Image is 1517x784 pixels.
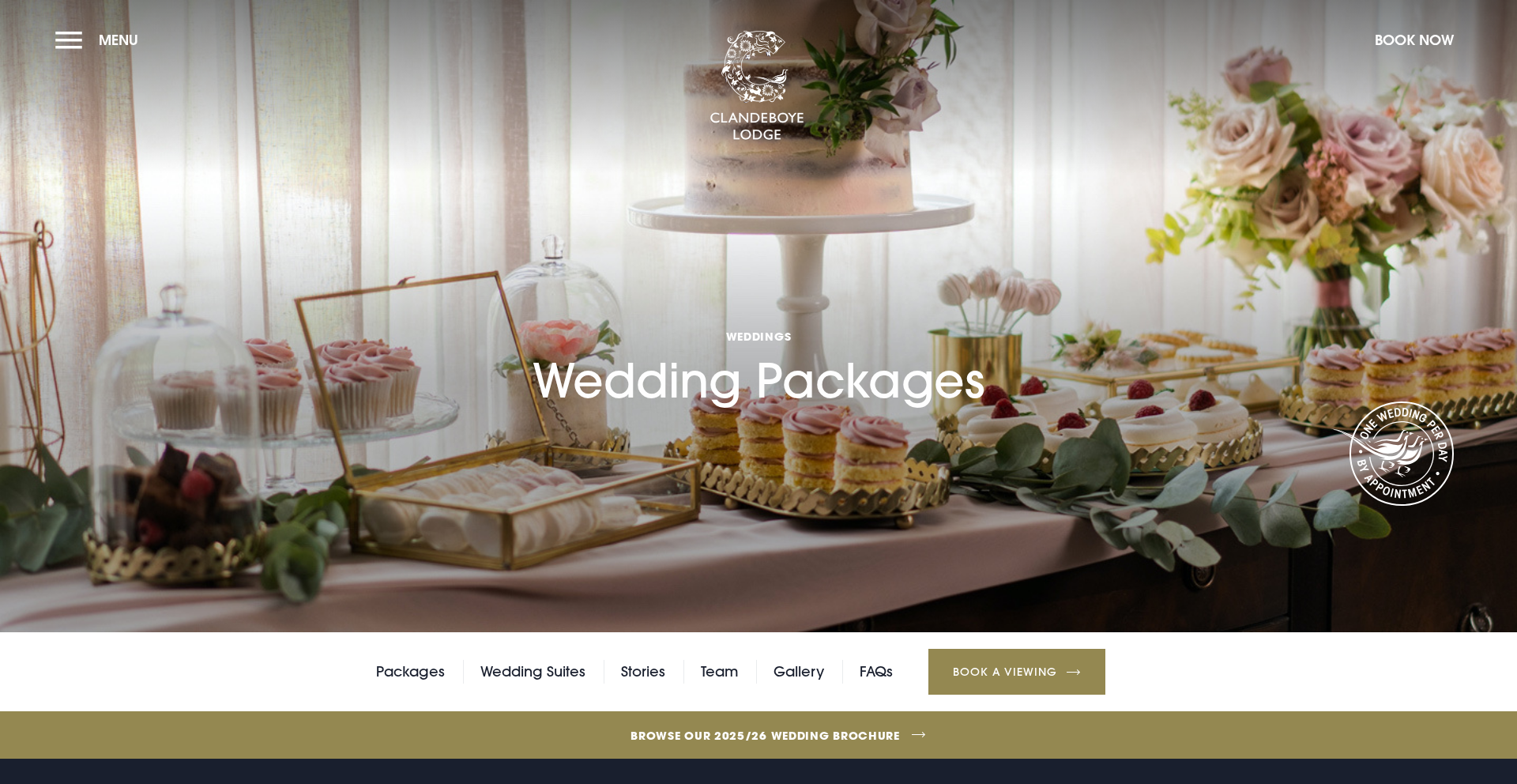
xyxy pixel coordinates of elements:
[533,329,984,344] span: Weddings
[928,649,1105,695] a: Book a Viewing
[480,660,585,684] a: Wedding Suites
[701,660,738,684] a: Team
[376,660,445,684] a: Packages
[621,660,665,684] a: Stories
[710,31,804,141] img: Clandeboye Lodge
[860,660,893,684] a: FAQs
[99,31,138,49] span: Menu
[774,660,824,684] a: Gallery
[1367,23,1462,57] button: Book Now
[55,23,146,57] button: Menu
[533,232,984,408] h1: Wedding Packages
